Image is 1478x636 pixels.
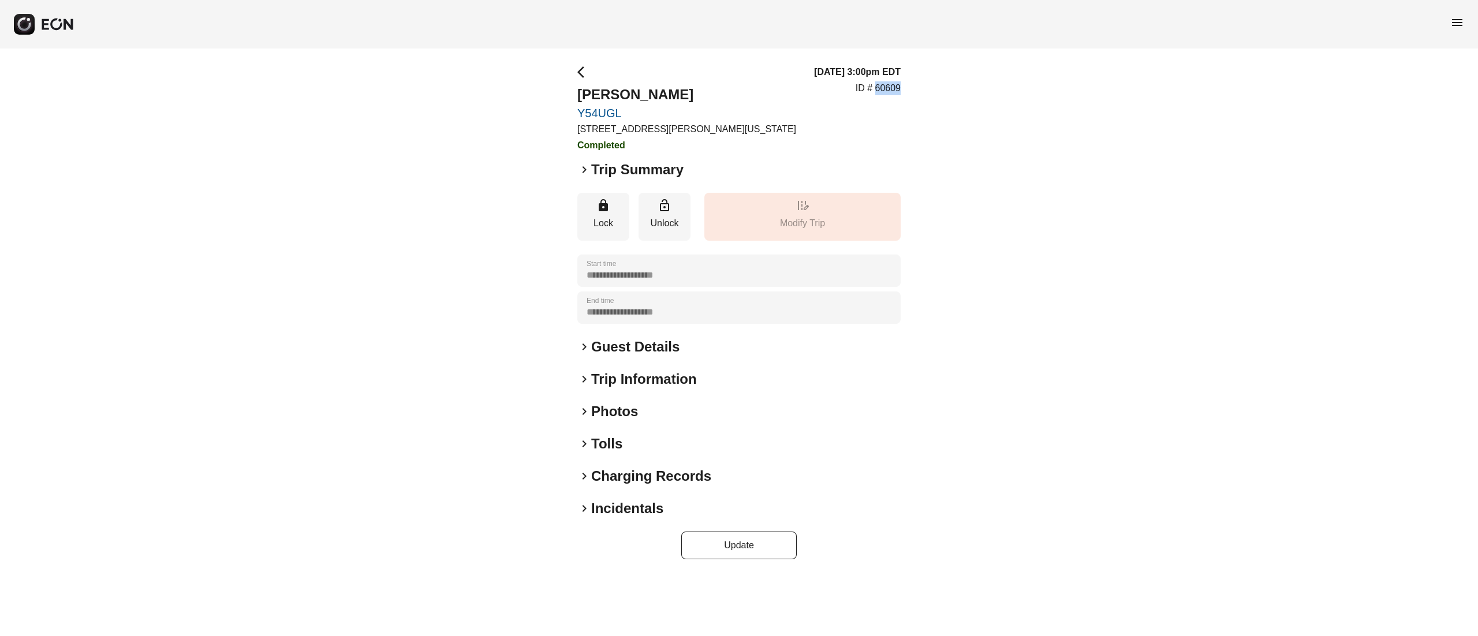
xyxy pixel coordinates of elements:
h2: [PERSON_NAME] [577,85,796,104]
h2: Charging Records [591,467,711,485]
span: keyboard_arrow_right [577,502,591,515]
p: Lock [583,216,624,230]
p: [STREET_ADDRESS][PERSON_NAME][US_STATE] [577,122,796,136]
p: Unlock [644,216,685,230]
h2: Incidentals [591,499,663,518]
button: Unlock [639,193,691,241]
a: Y54UGL [577,106,796,120]
h2: Trip Information [591,370,697,388]
span: keyboard_arrow_right [577,405,591,418]
h2: Tolls [591,435,622,453]
span: arrow_back_ios [577,65,591,79]
h3: [DATE] 3:00pm EDT [814,65,901,79]
span: lock [596,199,610,212]
span: lock_open [658,199,671,212]
span: keyboard_arrow_right [577,163,591,177]
p: ID # 60609 [856,81,901,95]
span: keyboard_arrow_right [577,437,591,451]
h2: Photos [591,402,638,421]
span: keyboard_arrow_right [577,372,591,386]
span: keyboard_arrow_right [577,469,591,483]
button: Update [681,532,797,559]
button: Lock [577,193,629,241]
h3: Completed [577,139,796,152]
h2: Guest Details [591,338,680,356]
h2: Trip Summary [591,160,684,179]
span: menu [1450,16,1464,29]
span: keyboard_arrow_right [577,340,591,354]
